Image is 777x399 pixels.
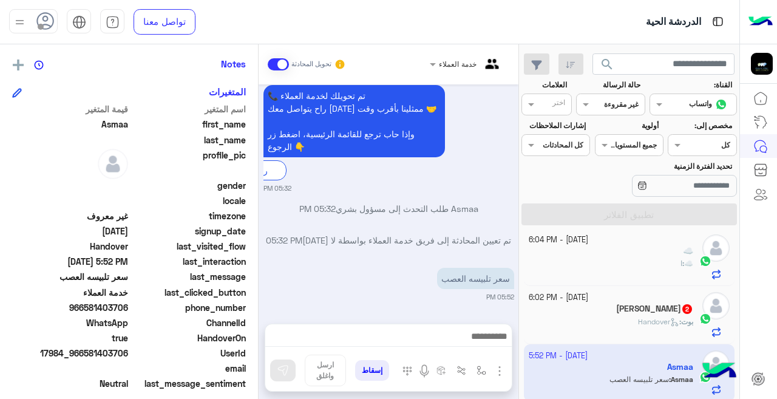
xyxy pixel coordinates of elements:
span: ا [680,259,682,268]
small: 05:32 PM [263,183,291,193]
span: email [131,362,246,375]
span: 966581403706 [12,301,128,314]
h5: Mohamed Temraz [616,304,693,314]
span: null [12,179,128,192]
img: hulul-logo.png [698,350,741,393]
label: تحديد الفترة الزمنية [596,161,732,172]
img: tab [72,15,86,29]
span: سعر تلبيسه العصب [12,270,128,283]
button: تطبيق الفلاتر [521,203,737,225]
small: [DATE] - 6:02 PM [529,292,588,304]
h5: ☁️ [683,246,693,256]
span: 2 [682,304,692,314]
span: locale [131,194,246,207]
label: القناة: [651,80,733,90]
span: last_interaction [131,255,246,268]
label: العلامات [523,80,567,90]
span: 0 [12,377,128,390]
span: 05:32 PM [299,203,336,214]
span: null [12,194,128,207]
img: select flow [477,366,486,375]
img: teams.png [481,59,503,79]
img: notes [34,60,44,70]
span: last_clicked_button [131,286,246,299]
span: Handover [638,317,679,326]
b: : [679,317,693,326]
span: phone_number [131,301,246,314]
button: ارسل واغلق [305,355,346,386]
span: true [12,332,128,344]
span: profile_pic [131,149,246,177]
img: 177882628735456 [751,53,773,75]
img: create order [436,366,446,375]
div: اختر [552,97,567,111]
span: null [12,362,128,375]
span: last_message [131,270,246,283]
h6: Notes [221,58,246,69]
small: تحويل المحادثة [291,60,331,69]
span: HandoverOn [131,332,246,344]
h6: المتغيرات [209,86,246,97]
img: send voice note [417,364,432,378]
p: 29/9/2025, 5:52 PM [437,268,514,289]
a: tab [100,9,124,35]
button: select flow [472,361,492,381]
img: tab [106,15,120,29]
span: timezone [131,210,246,222]
img: make a call [402,366,412,376]
small: [DATE] - 6:04 PM [529,234,588,246]
img: defaultAdmin.png [702,292,730,319]
button: search [592,53,622,80]
span: 05:32 PM [266,235,302,245]
span: ☁️ [684,259,693,268]
img: WhatsApp [699,255,711,267]
label: أولوية [596,120,659,131]
span: خدمة العملاء [439,60,477,69]
label: مخصص إلى: [670,120,732,131]
span: 2 [12,316,128,329]
span: gender [131,179,246,192]
small: 05:52 PM [486,292,514,302]
span: غير معروف [12,210,128,222]
img: defaultAdmin.png [98,149,128,179]
img: tab [710,14,725,29]
button: Trigger scenario [452,361,472,381]
p: 29/9/2025, 5:32 PM [263,85,445,157]
p: Asmaa طلب التحدث إلى مسؤول بشري [263,202,514,215]
span: خدمة العملاء [12,286,128,299]
span: قيمة المتغير [12,103,128,115]
b: : [682,259,693,268]
img: profile [12,15,27,30]
img: Logo [748,9,773,35]
span: last_name [131,134,246,146]
span: last_visited_flow [131,240,246,253]
span: ChannelId [131,316,246,329]
span: 2025-09-29T14:52:19.471Z [12,255,128,268]
span: signup_date [131,225,246,237]
label: حالة الرسالة [578,80,640,90]
img: add [13,60,24,70]
p: تم تعيين المحادثة إلى فريق خدمة العملاء بواسطة لا [DATE] [263,234,514,247]
span: last_message_sentiment [131,377,246,390]
a: تواصل معنا [134,9,195,35]
span: 17984_966581403706 [12,347,128,360]
span: اسم المتغير [131,103,246,115]
span: Handover [12,240,128,253]
label: إشارات الملاحظات [523,120,585,131]
img: WhatsApp [699,313,711,325]
span: 2025-09-29T14:32:34.574Z [12,225,128,237]
span: Asmaa [12,118,128,131]
button: create order [432,361,452,381]
button: إسقاط [355,360,389,381]
span: first_name [131,118,246,131]
p: الدردشة الحية [646,14,701,30]
img: send message [277,364,289,377]
img: send attachment [492,364,507,378]
img: defaultAdmin.png [702,234,730,262]
span: UserId [131,347,246,360]
img: Trigger scenario [456,366,466,375]
span: بوت [681,317,693,326]
span: search [600,57,614,72]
